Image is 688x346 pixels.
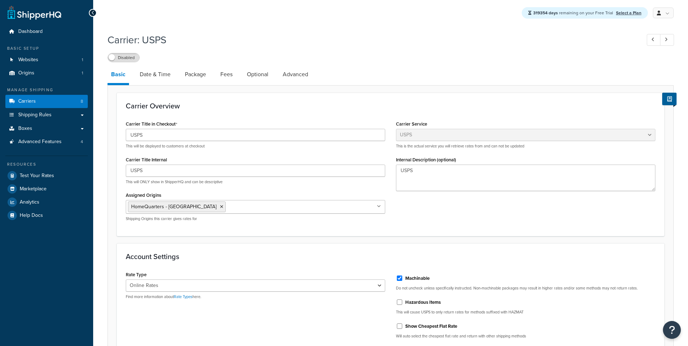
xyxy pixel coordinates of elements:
[126,157,167,162] label: Carrier Title Internal
[405,323,457,330] label: Show Cheapest Flat Rate
[533,10,614,16] span: remaining on your Free Trial
[126,216,385,221] p: Shipping Origins this carrier gives rates for
[18,139,62,145] span: Advanced Features
[396,165,655,191] textarea: USPS
[396,121,427,127] label: Carrier Service
[131,203,216,210] span: HomeQuarters - [GEOGRAPHIC_DATA]
[82,57,83,63] span: 1
[5,95,88,108] a: Carriers8
[396,157,456,162] label: Internal Description (optional)
[5,122,88,135] a: Boxes
[279,66,312,83] a: Advanced
[82,70,83,76] span: 1
[533,10,558,16] strong: 319354 days
[18,29,43,35] span: Dashboard
[5,25,88,38] a: Dashboard
[126,179,385,185] p: This will ONLY show in ShipperHQ and can be descriptive
[174,294,192,299] a: Rate Types
[662,93,677,105] button: Show Help Docs
[5,182,88,195] a: Marketplace
[18,70,34,76] span: Origins
[5,53,88,67] li: Websites
[405,275,430,282] label: Machinable
[5,95,88,108] li: Carriers
[20,213,43,219] span: Help Docs
[126,272,147,277] label: Rate Type
[5,87,88,93] div: Manage Shipping
[5,67,88,80] a: Origins1
[5,53,88,67] a: Websites1
[126,102,655,110] h3: Carrier Overview
[5,135,88,148] li: Advanced Features
[81,139,83,145] span: 4
[81,98,83,104] span: 8
[107,66,129,85] a: Basic
[20,173,54,179] span: Test Your Rates
[136,66,174,83] a: Date & Time
[18,126,32,132] span: Boxes
[660,34,674,46] a: Next Record
[18,112,52,118] span: Shipping Rules
[396,333,655,339] p: Will auto select the cheapest flat rate and return with other shipping methods
[18,98,36,104] span: Carriers
[647,34,661,46] a: Previous Record
[5,135,88,148] a: Advanced Features4
[5,209,88,222] a: Help Docs
[5,161,88,167] div: Resources
[243,66,272,83] a: Optional
[5,45,88,52] div: Basic Setup
[616,10,641,16] a: Select a Plan
[126,143,385,149] p: This will be displayed to customers at checkout
[396,310,655,315] p: This will cause USPS to only return rates for methods suffixed with HAZMAT
[108,53,139,62] label: Disabled
[5,67,88,80] li: Origins
[217,66,236,83] a: Fees
[5,108,88,122] a: Shipping Rules
[5,196,88,209] a: Analytics
[126,121,177,127] label: Carrier Title in Checkout
[5,169,88,182] a: Test Your Rates
[20,199,39,205] span: Analytics
[396,143,655,149] p: This is the actual service you will retrieve rates from and can not be updated
[181,66,210,83] a: Package
[20,186,47,192] span: Marketplace
[396,286,655,291] p: Do not uncheck unless specifically instructed. Non-machinable packages may result in higher rates...
[18,57,38,63] span: Websites
[126,193,161,198] label: Assigned Origins
[107,33,634,47] h1: Carrier: USPS
[126,253,655,260] h3: Account Settings
[663,321,681,339] button: Open Resource Center
[405,299,441,306] label: Hazardous Items
[126,294,385,299] p: Find more information about here.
